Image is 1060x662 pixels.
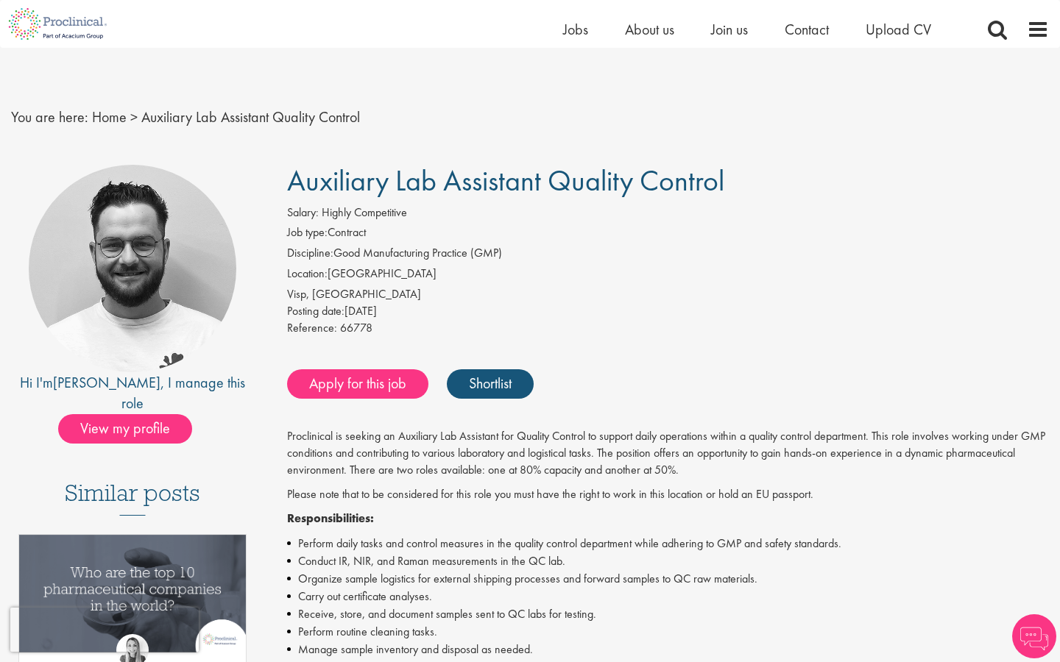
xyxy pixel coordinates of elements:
[287,266,1049,286] li: [GEOGRAPHIC_DATA]
[866,20,931,39] a: Upload CV
[287,605,1049,623] li: Receive, store, and document samples sent to QC labs for testing.
[130,107,138,127] span: >
[287,245,333,262] label: Discipline:
[287,510,374,526] strong: Responsibilities:
[287,320,337,337] label: Reference:
[65,480,200,516] h3: Similar posts
[29,165,236,372] img: imeage of recruiter Emile De Beer
[447,369,534,399] a: Shortlist
[1012,614,1056,658] img: Chatbot
[287,162,724,199] span: Auxiliary Lab Assistant Quality Control
[287,428,1049,479] p: Proclinical is seeking an Auxiliary Lab Assistant for Quality Control to support daily operations...
[58,414,192,444] span: View my profile
[10,608,199,652] iframe: reCAPTCHA
[625,20,674,39] a: About us
[287,552,1049,570] li: Conduct IR, NIR, and Raman measurements in the QC lab.
[287,623,1049,641] li: Perform routine cleaning tasks.
[287,486,1049,503] p: Please note that to be considered for this role you must have the right to work in this location ...
[11,107,88,127] span: You are here:
[287,588,1049,605] li: Carry out certificate analyses.
[340,320,372,335] span: 66778
[141,107,360,127] span: Auxiliary Lab Assistant Quality Control
[58,417,207,436] a: View my profile
[287,303,344,318] span: Posting date:
[11,372,254,414] div: Hi I'm , I manage this role
[53,373,160,392] a: [PERSON_NAME]
[785,20,829,39] a: Contact
[287,224,328,241] label: Job type:
[287,245,1049,266] li: Good Manufacturing Practice (GMP)
[287,204,319,221] label: Salary:
[287,224,1049,245] li: Contract
[92,107,127,127] a: breadcrumb link
[287,286,1049,303] div: Visp, [GEOGRAPHIC_DATA]
[322,204,407,220] span: Highly Competitive
[287,369,428,399] a: Apply for this job
[287,303,1049,320] div: [DATE]
[287,535,1049,552] li: Perform daily tasks and control measures in the quality control department while adhering to GMP ...
[711,20,748,39] a: Join us
[287,641,1049,658] li: Manage sample inventory and disposal as needed.
[19,535,246,652] img: Top 10 pharmaceutical companies in the world 2025
[287,266,328,282] label: Location:
[563,20,588,39] a: Jobs
[287,570,1049,588] li: Organize sample logistics for external shipping processes and forward samples to QC raw materials.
